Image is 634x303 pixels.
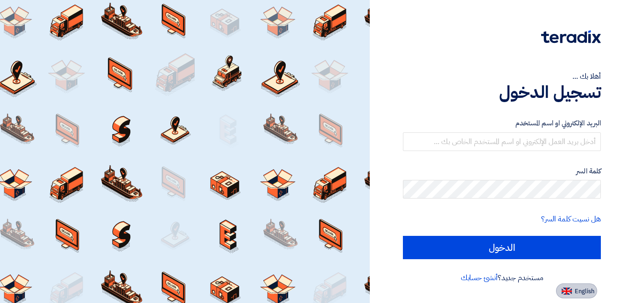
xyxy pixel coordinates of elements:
div: مستخدم جديد؟ [403,272,601,283]
div: أهلا بك ... [403,71,601,82]
input: الدخول [403,236,601,259]
img: en-US.png [562,288,572,295]
img: Teradix logo [541,30,601,43]
label: البريد الإلكتروني او اسم المستخدم [403,118,601,129]
label: كلمة السر [403,166,601,177]
button: English [556,283,597,298]
a: هل نسيت كلمة السر؟ [541,213,601,225]
span: English [575,288,594,295]
h1: تسجيل الدخول [403,82,601,103]
a: أنشئ حسابك [461,272,498,283]
input: أدخل بريد العمل الإلكتروني او اسم المستخدم الخاص بك ... [403,132,601,151]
